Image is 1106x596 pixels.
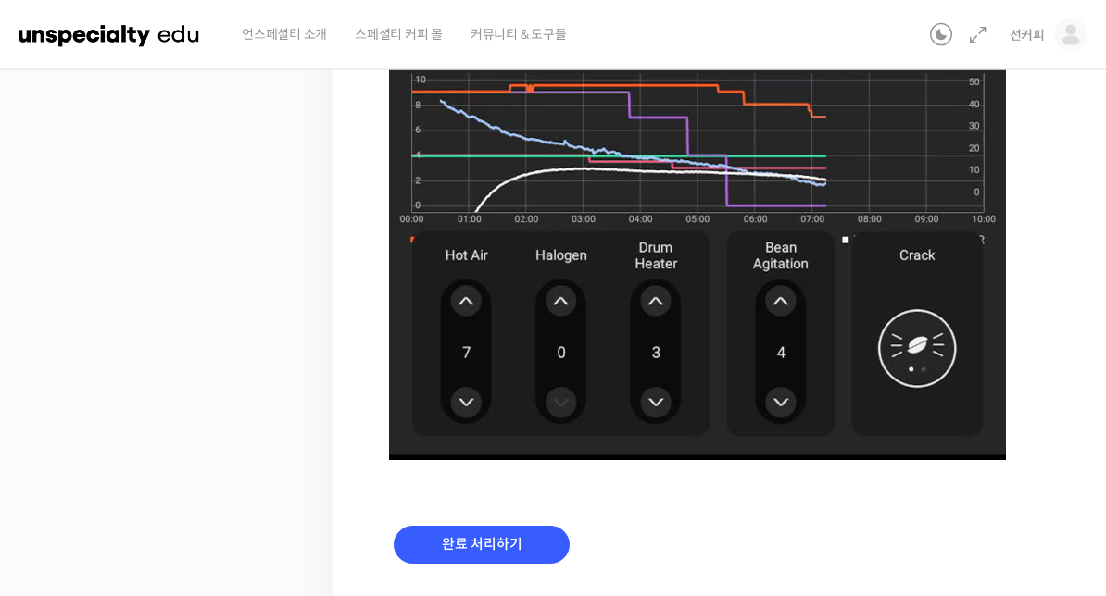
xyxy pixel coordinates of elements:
span: 선커피 [1010,27,1045,43]
a: 대화 [122,442,239,489]
a: 홈 [6,442,122,489]
span: 대화 [170,471,192,486]
span: 홈 [58,470,69,485]
span: 설정 [286,470,308,485]
input: 완료 처리하기 [394,527,570,565]
a: 설정 [239,442,356,489]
